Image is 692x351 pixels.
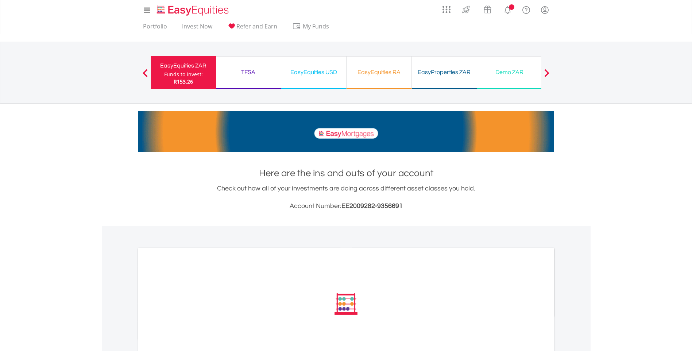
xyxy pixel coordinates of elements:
a: AppsGrid [438,2,455,13]
span: Refer and Earn [236,22,277,30]
div: EasyEquities ZAR [155,61,212,71]
div: EasyEquities RA [351,67,407,77]
img: EasyEquities_Logo.png [155,4,232,16]
a: Refer and Earn [224,23,280,34]
span: My Funds [292,22,340,31]
span: EE2009282-9356691 [341,202,403,209]
button: Next [540,73,554,80]
div: Funds to invest: [164,71,203,78]
h3: Account Number: [138,201,554,211]
img: EasyMortage Promotion Banner [138,111,554,152]
a: FAQ's and Support [517,2,536,16]
img: thrive-v2.svg [460,4,472,15]
div: EasyProperties ZAR [416,67,472,77]
a: Portfolio [140,23,170,34]
div: TFSA [220,67,277,77]
div: EasyEquities USD [286,67,342,77]
img: vouchers-v2.svg [482,4,494,15]
a: Vouchers [477,2,498,15]
button: Previous [138,73,152,80]
div: Demo ZAR [482,67,538,77]
a: Notifications [498,2,517,16]
a: My Profile [536,2,554,18]
div: Check out how all of your investments are doing across different asset classes you hold. [138,184,554,211]
span: R153.26 [174,78,193,85]
h1: Here are the ins and outs of your account [138,167,554,180]
img: grid-menu-icon.svg [442,5,451,13]
a: Invest Now [179,23,215,34]
a: Home page [154,2,232,16]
